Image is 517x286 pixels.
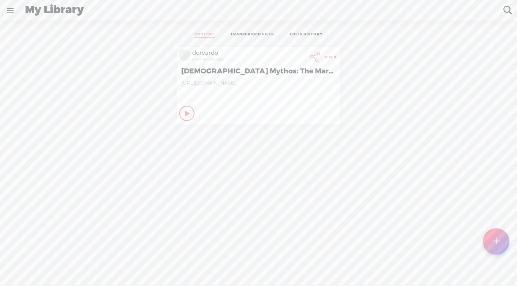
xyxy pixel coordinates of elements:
a: TRANSCRIBED FILES [231,32,274,38]
img: videoLoading.png [179,49,191,61]
a: CONTENT [194,32,215,38]
div: dereardo [192,49,306,57]
span: [DEMOGRAPHIC_DATA] Mythos: The Marvel of [DEMOGRAPHIC_DATA] Visibility [181,67,336,76]
div: My Library [20,0,498,20]
a: EDITS HISTORY [290,32,323,38]
div: a few seconds ago [192,57,306,62]
div: [URL][DOMAIN_NAME] [181,80,336,103]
